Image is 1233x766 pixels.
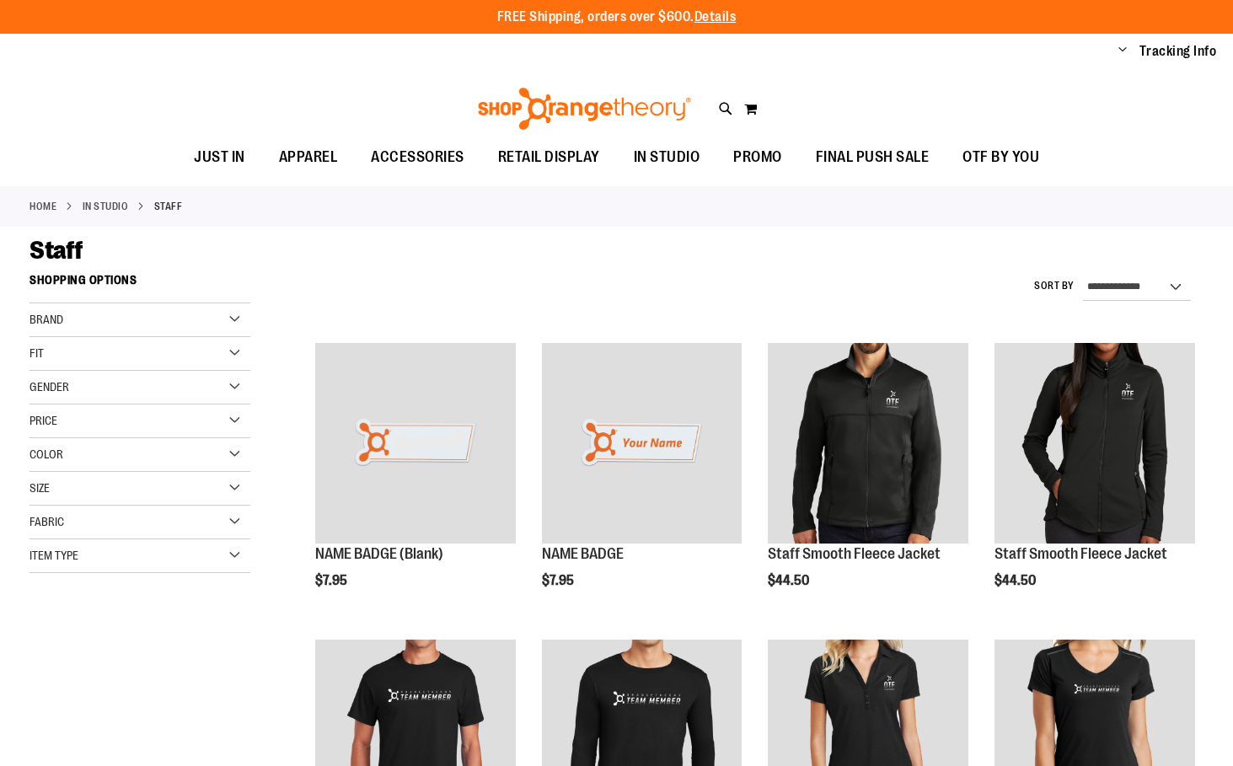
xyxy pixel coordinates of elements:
[83,199,129,214] a: IN STUDIO
[799,138,946,177] a: FINAL PUSH SALE
[315,573,350,588] span: $7.95
[994,343,1195,544] img: Product image for Smooth Fleece Jacket
[733,138,782,176] span: PROMO
[29,380,69,394] span: Gender
[29,346,44,360] span: Fit
[542,573,576,588] span: $7.95
[768,573,812,588] span: $44.50
[533,335,751,631] div: product
[29,447,63,461] span: Color
[634,138,700,176] span: IN STUDIO
[354,138,481,177] a: ACCESSORIES
[994,343,1195,546] a: Product image for Smooth Fleece Jacket
[315,343,516,544] img: NAME BADGE (Blank)
[542,343,742,544] img: Product image for NAME BADGE
[29,549,78,562] span: Item Type
[177,138,262,177] a: JUST IN
[1118,43,1127,60] button: Account menu
[694,9,737,24] a: Details
[768,343,968,544] img: Product image for Smooth Fleece Jacket
[29,313,63,326] span: Brand
[315,545,443,562] a: NAME BADGE (Blank)
[29,515,64,528] span: Fabric
[617,138,717,176] a: IN STUDIO
[154,199,183,214] strong: Staff
[315,343,516,546] a: NAME BADGE (Blank)
[986,335,1204,631] div: product
[716,138,799,177] a: PROMO
[1139,42,1217,61] a: Tracking Info
[1034,279,1075,293] label: Sort By
[962,138,1039,176] span: OTF BY YOU
[29,414,57,427] span: Price
[29,236,83,265] span: Staff
[481,138,617,177] a: RETAIL DISPLAY
[475,88,694,130] img: Shop Orangetheory
[946,138,1056,177] a: OTF BY YOU
[542,343,742,546] a: Product image for NAME BADGE
[371,138,464,176] span: ACCESSORIES
[498,138,600,176] span: RETAIL DISPLAY
[994,573,1038,588] span: $44.50
[307,335,524,631] div: product
[816,138,930,176] span: FINAL PUSH SALE
[768,343,968,546] a: Product image for Smooth Fleece Jacket
[994,545,1167,562] a: Staff Smooth Fleece Jacket
[29,481,50,495] span: Size
[29,265,250,303] strong: Shopping Options
[768,545,941,562] a: Staff Smooth Fleece Jacket
[542,545,624,562] a: NAME BADGE
[279,138,338,176] span: APPAREL
[759,335,977,631] div: product
[497,8,737,27] p: FREE Shipping, orders over $600.
[194,138,245,176] span: JUST IN
[262,138,355,177] a: APPAREL
[29,199,56,214] a: Home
